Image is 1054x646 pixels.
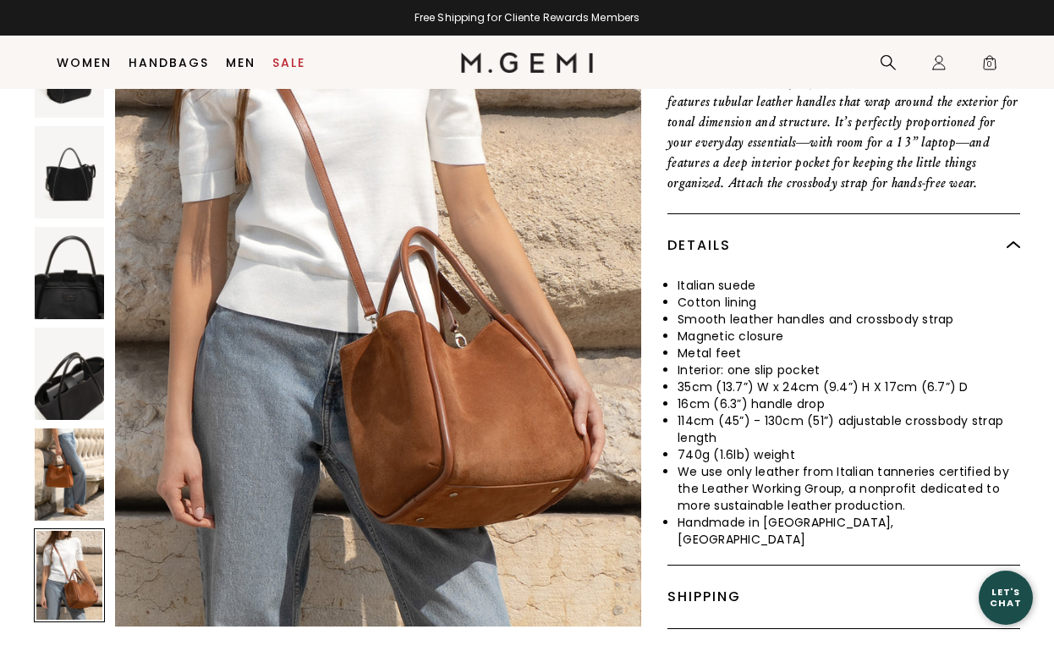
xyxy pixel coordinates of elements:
div: Details [667,214,1020,277]
li: Smooth leather handles and crossbody strap [678,311,1020,328]
a: Handbags [129,56,209,69]
li: Italian suede [678,277,1020,294]
li: Metal feet [678,345,1020,362]
li: 740g (1.6lb) weight [678,446,1020,463]
li: Handmade in [GEOGRAPHIC_DATA], [GEOGRAPHIC_DATA] [678,514,1020,548]
img: The Ursula Tote [35,428,104,521]
img: M.Gemi [461,52,594,73]
div: Shipping [667,566,1020,628]
li: 114cm (45”) - 130cm (51”) adjustable crossbody strap length [678,412,1020,446]
a: Women [57,56,112,69]
img: The Ursula Tote [35,227,104,319]
li: Interior: one slip pocket [678,362,1020,378]
li: 35cm (13.7”) W x 24cm (9.4”) H X 17cm (6.7”) D [678,378,1020,395]
li: We use only leather from Italian tanneries certified by the Leather Working Group, a nonprofit de... [678,463,1020,514]
a: Sale [272,56,305,69]
span: 0 [981,58,998,75]
p: Rendered in luxuriously soft suede, The [PERSON_NAME] features tubular leather handles that wrap ... [667,71,1020,193]
li: Cotton lining [678,294,1020,311]
img: The Ursula Tote [35,126,104,218]
div: Let's Chat [979,587,1033,608]
li: 16cm (6.3”) handle drop [678,395,1020,412]
img: The Ursula Tote [35,328,104,420]
li: Magnetic closure [678,328,1020,345]
a: Men [226,56,255,69]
